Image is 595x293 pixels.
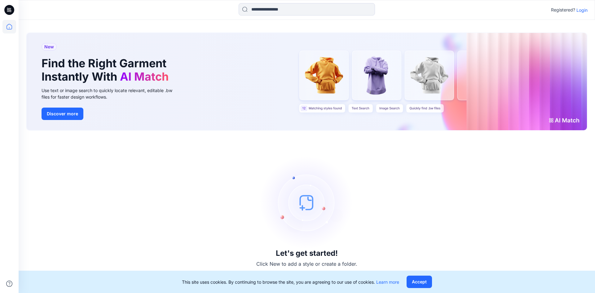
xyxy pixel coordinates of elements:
h1: Find the Right Garment Instantly With [42,57,172,83]
span: New [44,43,54,51]
h3: Let's get started! [276,249,338,258]
p: This site uses cookies. By continuing to browse the site, you are agreeing to our use of cookies. [182,279,399,285]
div: Use text or image search to quickly locate relevant, editable .bw files for faster design workflows. [42,87,181,100]
p: Click New to add a style or create a folder. [256,260,357,268]
button: Discover more [42,108,83,120]
span: AI Match [120,70,169,83]
p: Login [576,7,588,13]
a: Learn more [376,279,399,285]
p: Registered? [551,6,575,14]
button: Accept [407,276,432,288]
img: empty-state-image.svg [260,156,353,249]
